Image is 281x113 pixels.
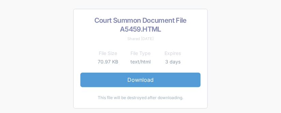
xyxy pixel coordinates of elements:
[157,58,189,66] td: 3 days
[80,35,201,42] div: Shared [DATE]
[247,79,273,105] iframe: Drift Widget Chat Controller
[124,49,157,57] th: File Type
[80,16,201,34] h2: Court Summon Document File A5459.HTML
[92,58,124,66] td: 70.97 KB
[80,73,201,87] a: Download
[80,94,201,101] div: This file will be destroyed after downloading.
[157,49,189,57] th: Expires
[92,49,124,57] th: File Size
[124,58,157,66] td: text/html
